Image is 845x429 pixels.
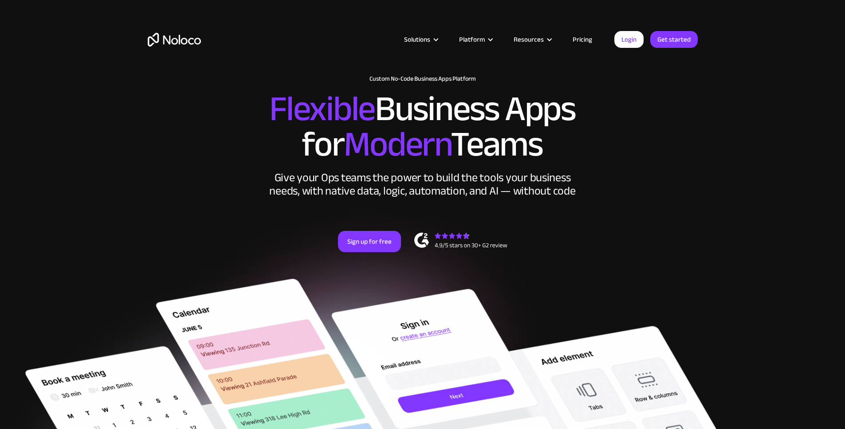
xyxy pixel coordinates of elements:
[614,31,644,48] a: Login
[338,231,401,252] a: Sign up for free
[459,34,485,45] div: Platform
[404,34,430,45] div: Solutions
[503,34,562,45] div: Resources
[393,34,448,45] div: Solutions
[514,34,544,45] div: Resources
[269,76,375,142] span: Flexible
[650,31,698,48] a: Get started
[562,34,603,45] a: Pricing
[448,34,503,45] div: Platform
[148,91,698,162] h2: Business Apps for Teams
[267,171,578,198] div: Give your Ops teams the power to build the tools your business needs, with native data, logic, au...
[344,111,451,177] span: Modern
[148,33,201,47] a: home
